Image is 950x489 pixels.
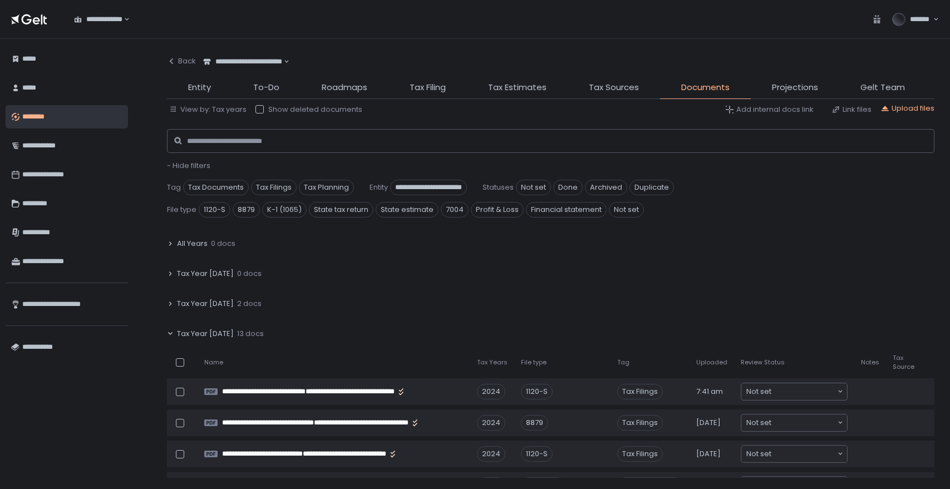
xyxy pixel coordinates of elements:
div: Search for option [741,383,847,400]
span: File type [167,205,196,215]
div: Search for option [741,446,847,462]
span: Tax Planning [299,180,354,195]
span: 1120-S [199,202,230,218]
span: Tax Sources [589,81,639,94]
button: - Hide filters [167,161,210,171]
button: Add internal docs link [725,105,814,115]
span: State estimate [376,202,439,218]
button: Back [167,50,196,72]
span: Tax Filings [617,446,663,462]
span: Not set [516,180,551,195]
span: Financial statement [526,202,607,218]
span: Uploaded [696,358,727,367]
input: Search for option [771,417,836,428]
span: 0 docs [211,239,235,249]
div: 2024 [477,384,505,399]
span: 7004 [441,202,469,218]
input: Search for option [771,448,836,460]
span: Projections [772,81,818,94]
span: Archived [585,180,627,195]
span: Tax Documents [183,180,249,195]
span: Tax Year [DATE] [177,329,234,339]
span: Tax Year [DATE] [177,269,234,279]
span: Not set [746,417,771,428]
button: View by: Tax years [169,105,247,115]
span: Tag [167,182,181,192]
span: Tax Filings [617,415,663,431]
span: To-Do [253,81,279,94]
span: Duplicate [629,180,674,195]
span: - Hide filters [167,160,210,171]
button: Upload files [880,103,934,113]
button: Link files [831,105,872,115]
span: File type [521,358,547,367]
span: Tax Filings [251,180,297,195]
div: 1120-S [521,446,553,462]
span: Documents [681,81,730,94]
span: Roadmaps [322,81,367,94]
span: 2 docs [237,299,262,309]
input: Search for option [282,56,283,67]
span: Tax Years [477,358,508,367]
div: 8879 [521,415,548,431]
div: Search for option [196,50,289,73]
span: State tax return [309,202,373,218]
span: All Years [177,239,208,249]
div: Search for option [741,414,847,431]
span: Statuses [483,182,514,192]
div: Back [167,56,196,66]
span: Tax Filings [617,384,663,399]
input: Search for option [122,14,123,25]
span: Tax Filing [410,81,446,94]
span: Review Status [741,358,785,367]
span: Not set [609,202,644,218]
span: Not set [746,448,771,460]
span: Done [553,180,583,195]
div: 1120-S [521,384,553,399]
span: Notes [861,358,879,367]
span: Tax Source [893,354,914,371]
span: Profit & Loss [471,202,524,218]
span: 8879 [233,202,260,218]
span: Not set [746,386,771,397]
span: 13 docs [237,329,264,339]
span: 0 docs [237,269,262,279]
span: [DATE] [696,418,721,428]
div: 2024 [477,415,505,431]
span: Entity [370,182,388,192]
span: 7:41 am [696,387,723,397]
span: K-1 (1065) [262,202,307,218]
div: 2024 [477,446,505,462]
input: Search for option [771,386,836,397]
div: Search for option [67,8,130,31]
span: [DATE] [696,449,721,459]
span: Tag [617,358,629,367]
span: Tax Estimates [488,81,547,94]
span: Gelt Team [860,81,905,94]
span: Tax Year [DATE] [177,299,234,309]
span: Entity [188,81,211,94]
span: Name [204,358,223,367]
